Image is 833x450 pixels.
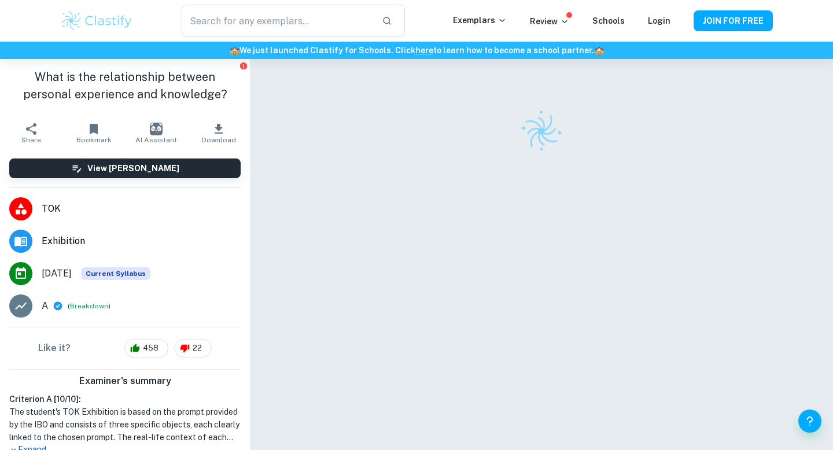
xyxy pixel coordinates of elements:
span: Bookmark [76,136,112,144]
span: TOK [42,202,241,216]
a: here [415,46,433,55]
div: This exemplar is based on the current syllabus. Feel free to refer to it for inspiration/ideas wh... [81,267,150,280]
button: JOIN FOR FREE [694,10,773,31]
span: Share [21,136,41,144]
span: Exhibition [42,234,241,248]
button: View [PERSON_NAME] [9,158,241,178]
button: Help and Feedback [798,410,821,433]
button: Bookmark [62,117,125,149]
button: Report issue [239,61,248,70]
div: 458 [124,339,168,357]
h1: What is the relationship between personal experience and knowledge? [9,68,241,103]
p: Exemplars [453,14,507,27]
h1: The student's TOK Exhibition is based on the prompt provided by the IBO and consists of three spe... [9,405,241,444]
h6: View [PERSON_NAME] [87,162,179,175]
span: ( ) [68,301,110,312]
span: 458 [137,342,165,354]
span: Download [202,136,236,144]
span: 22 [186,342,208,354]
div: 22 [174,339,212,357]
img: Clastify logo [513,103,570,160]
a: Schools [592,16,625,25]
span: Current Syllabus [81,267,150,280]
img: AI Assistant [150,123,163,135]
span: AI Assistant [135,136,177,144]
span: 🏫 [594,46,604,55]
h6: Examiner's summary [5,374,245,388]
a: Login [648,16,670,25]
h6: Criterion A [ 10 / 10 ]: [9,393,241,405]
input: Search for any exemplars... [182,5,373,37]
img: Clastify logo [60,9,134,32]
button: AI Assistant [125,117,187,149]
h6: Like it? [38,341,71,355]
p: A [42,299,48,313]
button: Breakdown [70,301,108,311]
span: [DATE] [42,267,72,281]
p: Review [530,15,569,28]
button: Download [187,117,250,149]
h6: We just launched Clastify for Schools. Click to learn how to become a school partner. [2,44,831,57]
span: 🏫 [230,46,239,55]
